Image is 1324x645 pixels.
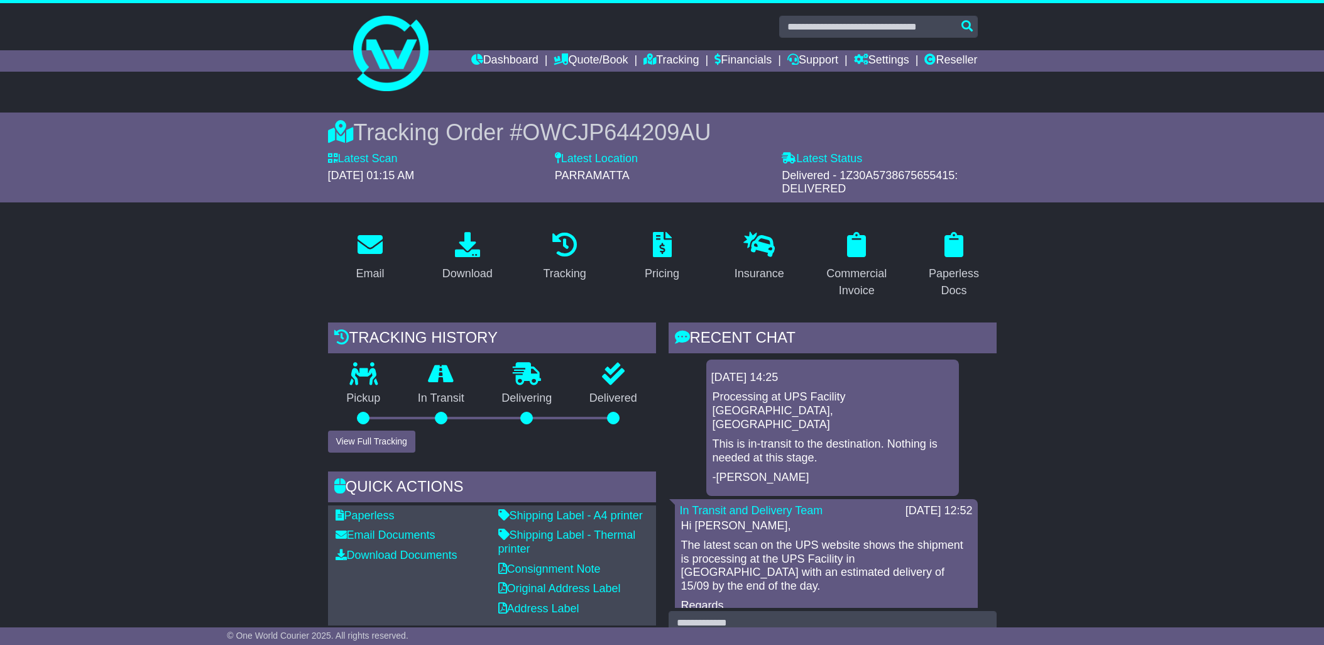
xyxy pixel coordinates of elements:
a: Email Documents [336,529,435,541]
div: Download [442,265,493,282]
div: Tracking Order # [328,119,997,146]
p: Pickup [328,392,400,405]
p: -[PERSON_NAME] [713,471,953,485]
a: Tracking [643,50,699,72]
div: Paperless Docs [920,265,988,299]
p: Delivering [483,392,571,405]
div: Pricing [645,265,679,282]
div: Email [356,265,384,282]
p: This is in-transit to the destination. Nothing is needed at this stage. [713,438,953,465]
a: Download Documents [336,549,457,561]
div: Insurance [735,265,784,282]
p: Regards, Irinn [681,599,971,626]
a: Address Label [498,602,579,615]
a: Dashboard [471,50,539,72]
a: Paperless Docs [912,228,997,304]
a: Financials [714,50,772,72]
a: Shipping Label - A4 printer [498,509,643,522]
p: Delivered [571,392,656,405]
span: PARRAMATTA [555,169,630,182]
span: Delivered - 1Z30A5738675655415: DELIVERED [782,169,958,196]
label: Latest Scan [328,152,398,166]
a: Paperless [336,509,395,522]
label: Latest Status [782,152,862,166]
div: Commercial Invoice [823,265,891,299]
button: View Full Tracking [328,431,415,453]
span: [DATE] 01:15 AM [328,169,415,182]
p: In Transit [399,392,483,405]
div: Tracking history [328,322,656,356]
a: Settings [854,50,909,72]
div: Tracking [543,265,586,282]
a: Insurance [726,228,792,287]
p: The latest scan on the UPS website shows the shipment is processing at the UPS Facility in [GEOGR... [681,539,971,593]
span: © One World Courier 2025. All rights reserved. [227,631,408,641]
div: RECENT CHAT [669,322,997,356]
div: Quick Actions [328,471,656,505]
p: Hi [PERSON_NAME], [681,519,971,533]
div: [DATE] 14:25 [711,371,954,385]
div: [DATE] 12:52 [905,504,973,518]
span: OWCJP644209AU [522,119,711,145]
a: Tracking [535,228,594,287]
a: Support [787,50,838,72]
a: Consignment Note [498,563,601,575]
p: Processing at UPS Facility [GEOGRAPHIC_DATA], [GEOGRAPHIC_DATA] [713,390,953,431]
a: Quote/Book [554,50,628,72]
a: Download [434,228,501,287]
a: Shipping Label - Thermal printer [498,529,636,555]
a: Pricing [637,228,687,287]
a: Email [347,228,392,287]
a: Commercial Invoice [814,228,899,304]
a: Reseller [924,50,977,72]
a: Original Address Label [498,582,621,595]
a: In Transit and Delivery Team [680,504,823,517]
label: Latest Location [555,152,638,166]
